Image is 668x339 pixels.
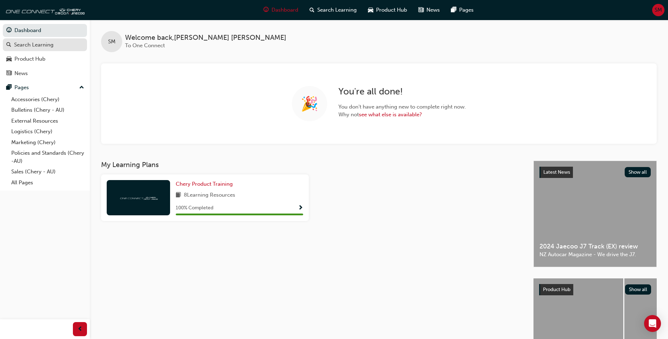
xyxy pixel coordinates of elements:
div: Search Learning [14,41,54,49]
span: Latest News [543,169,570,175]
span: car-icon [6,56,12,62]
h2: You ' re all done! [338,86,466,97]
a: Product HubShow all [539,284,651,295]
a: Dashboard [3,24,87,37]
h3: My Learning Plans [101,161,522,169]
span: Product Hub [376,6,407,14]
span: Search Learning [317,6,357,14]
button: Show all [625,167,651,177]
a: Marketing (Chery) [8,137,87,148]
a: Latest NewsShow all [539,167,651,178]
span: News [426,6,440,14]
span: Welcome back , [PERSON_NAME] [PERSON_NAME] [125,34,286,42]
a: Sales (Chery - AU) [8,166,87,177]
span: NZ Autocar Magazine - We drive the J7. [539,251,651,259]
a: Accessories (Chery) [8,94,87,105]
span: search-icon [6,42,11,48]
span: You don ' t have anything new to complete right now. [338,103,466,111]
span: news-icon [418,6,424,14]
button: DashboardSearch LearningProduct HubNews [3,23,87,81]
span: Dashboard [271,6,298,14]
img: oneconnect [119,194,158,201]
button: Show Progress [298,204,303,212]
a: Logistics (Chery) [8,126,87,137]
span: 100 % Completed [176,204,213,212]
span: pages-icon [451,6,456,14]
div: Open Intercom Messenger [644,315,661,332]
img: oneconnect [4,3,85,17]
span: SM [108,38,116,46]
a: Product Hub [3,53,87,66]
span: Product Hub [543,286,570,292]
a: search-iconSearch Learning [304,3,362,17]
span: SM [655,6,662,14]
button: Show all [625,284,651,295]
div: Pages [14,84,29,92]
a: Policies and Standards (Chery -AU) [8,148,87,166]
button: Pages [3,81,87,94]
span: Pages [459,6,474,14]
span: up-icon [79,83,84,92]
a: see what else is available? [359,111,422,118]
span: guage-icon [6,27,12,34]
a: External Resources [8,116,87,127]
span: prev-icon [77,325,83,334]
span: book-icon [176,191,181,200]
span: guage-icon [263,6,269,14]
span: Show Progress [298,205,303,211]
div: News [14,69,28,78]
a: All Pages [8,177,87,188]
span: 🎉 [301,100,318,108]
a: guage-iconDashboard [258,3,304,17]
a: news-iconNews [413,3,445,17]
span: news-icon [6,70,12,77]
a: News [3,67,87,80]
span: 2024 Jaecoo J7 Track (EX) review [539,242,651,251]
span: search-icon [310,6,314,14]
a: car-iconProduct Hub [362,3,413,17]
span: pages-icon [6,85,12,91]
span: car-icon [368,6,373,14]
span: Why not [338,111,466,119]
a: pages-iconPages [445,3,479,17]
a: Search Learning [3,38,87,51]
div: Product Hub [14,55,45,63]
a: Chery Product Training [176,180,236,188]
span: Chery Product Training [176,181,233,187]
span: 8 Learning Resources [184,191,235,200]
button: SM [652,4,664,16]
a: Latest NewsShow all2024 Jaecoo J7 Track (EX) reviewNZ Autocar Magazine - We drive the J7. [533,161,657,267]
a: Bulletins (Chery - AU) [8,105,87,116]
span: To One Connect [125,42,165,49]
